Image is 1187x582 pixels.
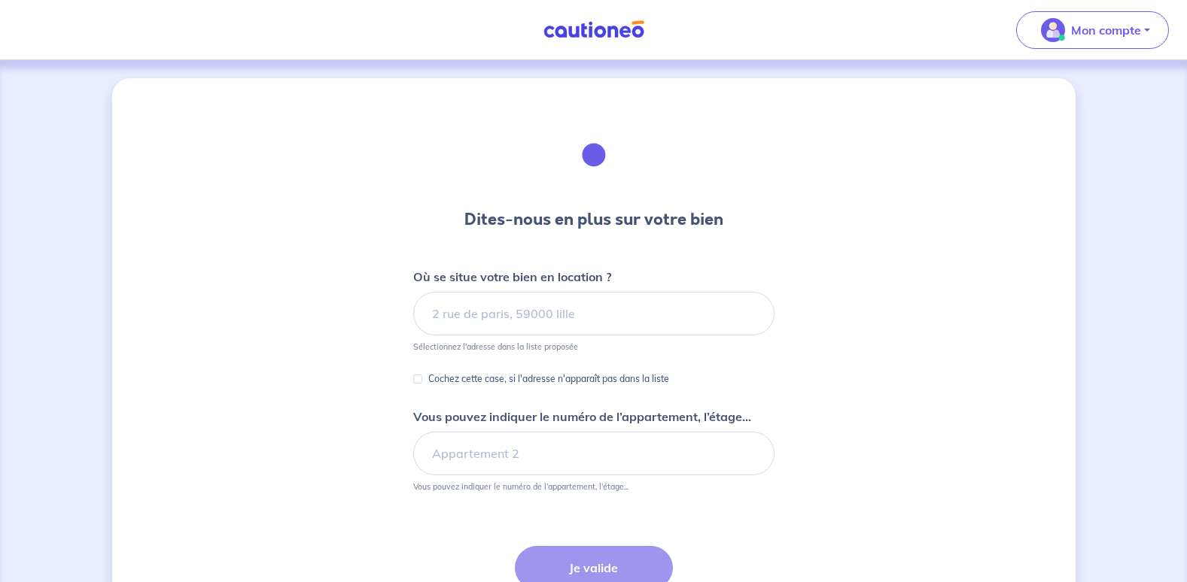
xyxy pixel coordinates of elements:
p: Vous pouvez indiquer le numéro de l’appartement, l’étage... [413,408,751,426]
p: Vous pouvez indiquer le numéro de l’appartement, l’étage... [413,481,629,492]
p: Sélectionnez l'adresse dans la liste proposée [413,341,578,352]
p: Cochez cette case, si l'adresse n'apparaît pas dans la liste [428,370,669,388]
p: Mon compte [1071,21,1141,39]
img: Cautioneo [537,20,650,39]
p: Où se situe votre bien en location ? [413,268,611,286]
img: illu_account_valid_menu.svg [1041,18,1065,42]
img: illu_houses.svg [553,114,635,196]
button: illu_account_valid_menu.svgMon compte [1016,11,1169,49]
input: 2 rue de paris, 59000 lille [413,292,775,335]
input: Appartement 2 [413,432,775,475]
h3: Dites-nous en plus sur votre bien [464,208,723,232]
